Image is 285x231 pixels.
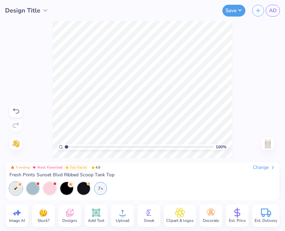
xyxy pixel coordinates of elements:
button: Badge Button [64,164,88,171]
button: Badge Button [31,164,64,171]
span: Est. Delivery [255,218,277,223]
span: AD [269,7,277,15]
span: 4.9 [89,164,102,171]
span: Clipart & logos [166,218,194,223]
span: Designs [62,218,77,223]
span: Most Favorited [37,166,62,169]
span: Stuck? [38,218,49,223]
span: Add Text [88,218,104,223]
button: Badge Button [9,164,31,171]
span: 100 % [216,144,226,150]
img: Stuck? [38,208,48,218]
span: Decorate [203,218,219,223]
img: Trending sort [11,166,14,169]
img: Top Rated sort [65,166,69,169]
span: Image AI [9,218,25,223]
div: 7+ [94,182,107,195]
span: Greek [144,218,154,223]
span: Est. Price [229,218,246,223]
span: Design Title [5,6,40,15]
span: Upload [116,218,129,223]
span: Fresh Prints Sunset Blvd Ribbed Scoop Tank Top [9,172,114,178]
span: Top Rated [70,166,87,169]
div: Change [253,164,276,171]
a: AD [266,5,280,17]
img: Most Favorited sort [32,166,36,169]
button: Save [222,5,245,17]
span: Trending [16,166,30,169]
img: Back [262,138,273,149]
